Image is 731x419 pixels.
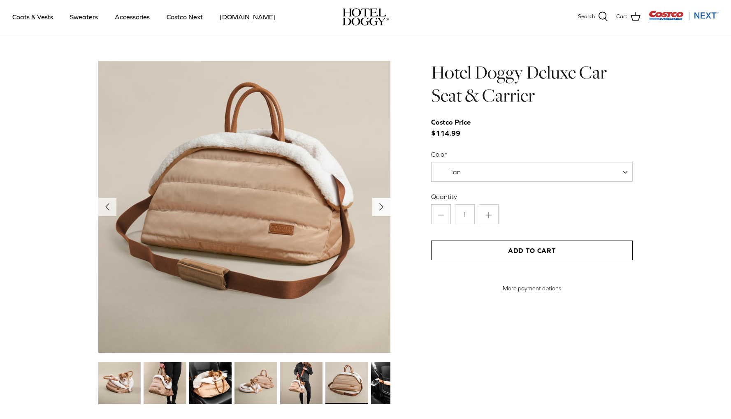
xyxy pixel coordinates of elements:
[431,61,633,107] h1: Hotel Doggy Deluxe Car Seat & Carrier
[431,150,633,159] label: Color
[107,3,157,31] a: Accessories
[63,3,105,31] a: Sweaters
[616,12,640,22] a: Cart
[431,285,633,292] a: More payment options
[431,162,633,182] span: Tan
[431,117,479,139] span: $114.99
[159,3,210,31] a: Costco Next
[432,168,477,176] span: Tan
[189,362,232,404] img: small dog in a tan dog carrier on a black seat in the car
[5,3,60,31] a: Coats & Vests
[372,198,390,216] button: Next
[578,12,608,22] a: Search
[343,8,389,25] a: hoteldoggy.com hoteldoggycom
[98,198,116,216] button: Previous
[455,204,475,224] input: Quantity
[450,168,461,176] span: Tan
[431,117,471,128] div: Costco Price
[649,16,719,22] a: Visit Costco Next
[578,12,595,21] span: Search
[616,12,627,21] span: Cart
[343,8,389,25] img: hoteldoggycom
[649,10,719,21] img: Costco Next
[431,241,633,260] button: Add to Cart
[212,3,283,31] a: [DOMAIN_NAME]
[431,192,633,201] label: Quantity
